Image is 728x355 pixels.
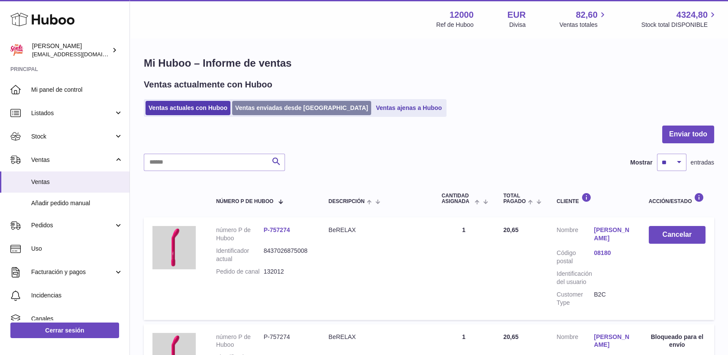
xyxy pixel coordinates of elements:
[329,333,424,341] div: BeRELAX
[329,199,365,204] span: Descripción
[557,270,594,286] dt: Identificación del usuario
[436,21,473,29] div: Ref de Huboo
[509,21,526,29] div: Divisa
[264,333,311,349] dd: P-757274
[557,193,631,204] div: Cliente
[594,249,631,257] a: 08180
[649,226,705,244] button: Cancelar
[31,268,114,276] span: Facturación y pagos
[641,9,718,29] a: 4324,80 Stock total DISPONIBLE
[450,9,474,21] strong: 12000
[146,101,230,115] a: Ventas actuales con Huboo
[560,9,608,29] a: 82,60 Ventas totales
[503,193,526,204] span: Total pagado
[31,291,123,300] span: Incidencias
[576,9,598,21] span: 82,60
[662,126,714,143] button: Enviar todo
[264,226,290,233] a: P-757274
[508,9,526,21] strong: EUR
[31,86,123,94] span: Mi panel de control
[31,132,114,141] span: Stock
[557,249,594,265] dt: Código postal
[557,290,594,307] dt: Customer Type
[31,156,114,164] span: Ventas
[329,226,424,234] div: BeRELAX
[557,226,594,245] dt: Nombre
[31,221,114,229] span: Pedidos
[216,268,264,276] dt: Pedido de canal
[31,178,123,186] span: Ventas
[557,333,594,352] dt: Nombre
[503,226,518,233] span: 20,65
[216,333,264,349] dt: número P de Huboo
[641,21,718,29] span: Stock total DISPONIBLE
[649,333,705,349] div: Bloqueado para el envío
[152,226,196,269] img: Bgee-classic-by-esf.jpg
[31,199,123,207] span: Añadir pedido manual
[594,333,631,349] a: [PERSON_NAME]
[630,158,652,167] label: Mostrar
[649,193,705,204] div: Acción/Estado
[232,101,371,115] a: Ventas enviadas desde [GEOGRAPHIC_DATA]
[442,193,472,204] span: Cantidad ASIGNADA
[503,333,518,340] span: 20,65
[594,226,631,242] a: [PERSON_NAME]
[676,9,708,21] span: 4324,80
[31,109,114,117] span: Listados
[31,245,123,253] span: Uso
[264,268,311,276] dd: 132012
[433,217,495,319] td: 1
[264,247,311,263] dd: 8437026875008
[144,56,714,70] h1: Mi Huboo – Informe de ventas
[373,101,445,115] a: Ventas ajenas a Huboo
[144,79,272,90] h2: Ventas actualmente con Huboo
[10,44,23,57] img: mar@ensuelofirme.com
[594,290,631,307] dd: B2C
[10,323,119,338] a: Cerrar sesión
[32,42,110,58] div: [PERSON_NAME]
[560,21,608,29] span: Ventas totales
[691,158,714,167] span: entradas
[216,226,264,242] dt: número P de Huboo
[31,315,123,323] span: Canales
[32,51,127,58] span: [EMAIL_ADDRESS][DOMAIN_NAME]
[216,199,273,204] span: número P de Huboo
[216,247,264,263] dt: Identificador actual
